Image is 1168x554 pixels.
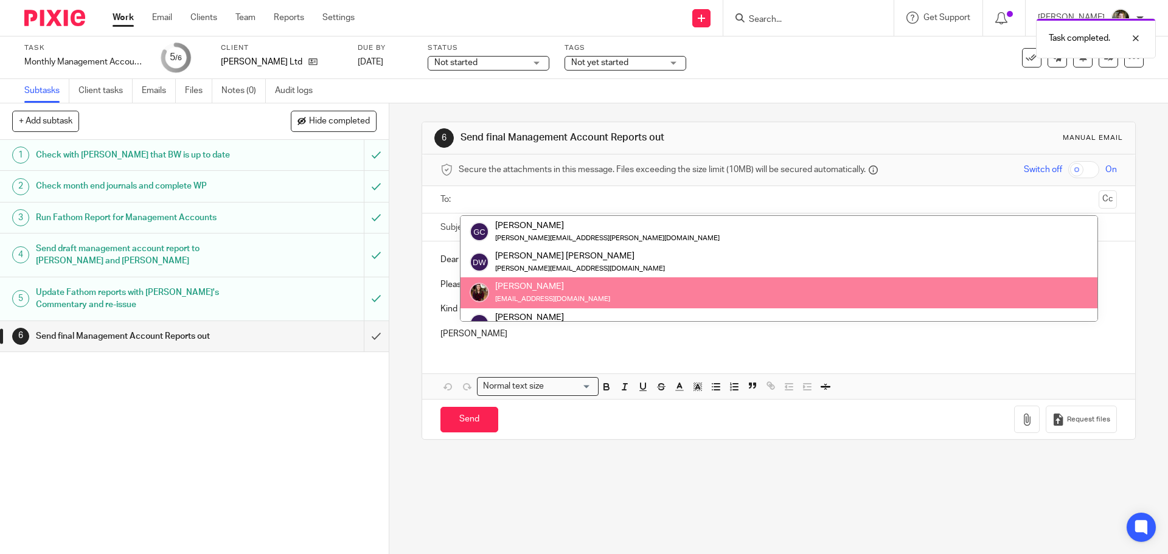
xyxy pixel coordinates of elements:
h1: Send final Management Account Reports out [461,131,805,144]
span: Not started [434,58,478,67]
button: + Add subtask [12,111,79,131]
span: Secure the attachments in this message. Files exceeding the size limit (10MB) will be secured aut... [459,164,866,176]
div: Monthly Management Accounts - Bolin Webb [24,56,146,68]
div: 3 [12,209,29,226]
img: svg%3E [470,222,489,241]
div: [PERSON_NAME] [495,311,610,323]
span: Switch off [1024,164,1062,176]
span: Not yet started [571,58,628,67]
p: Task completed. [1049,32,1110,44]
small: [PERSON_NAME][EMAIL_ADDRESS][PERSON_NAME][DOMAIN_NAME] [495,235,720,241]
div: Manual email [1063,133,1123,143]
label: Task [24,43,146,53]
p: Please find attached the management accounts for [PERSON_NAME] for August. [440,279,1116,291]
div: Monthly Management Accounts - [PERSON_NAME] [24,56,146,68]
label: To: [440,193,454,206]
a: Audit logs [275,79,322,103]
img: MaxAcc_Sep21_ElliDeanPhoto_030.jpg [470,283,489,302]
div: [PERSON_NAME] [PERSON_NAME] [495,250,665,262]
div: [PERSON_NAME] [495,219,720,231]
h1: Run Fathom Report for Management Accounts [36,209,246,227]
small: [PERSON_NAME][EMAIL_ADDRESS][DOMAIN_NAME] [495,265,665,272]
label: Status [428,43,549,53]
label: Due by [358,43,412,53]
img: svg%3E [470,252,489,272]
div: 5 [12,290,29,307]
a: Work [113,12,134,24]
div: 2 [12,178,29,195]
small: [EMAIL_ADDRESS][DOMAIN_NAME] [495,296,610,302]
a: Client tasks [78,79,133,103]
a: Subtasks [24,79,69,103]
a: Email [152,12,172,24]
a: Team [235,12,255,24]
h1: Send final Management Account Reports out [36,327,246,345]
h1: Check month end journals and complete WP [36,177,246,195]
span: On [1105,164,1117,176]
div: 6 [434,128,454,148]
span: Hide completed [309,117,370,126]
div: Search for option [477,377,599,396]
button: Hide completed [291,111,377,131]
div: 6 [12,328,29,345]
label: Subject: [440,221,472,234]
p: [PERSON_NAME] [440,328,1116,340]
p: Dear [PERSON_NAME] and [PERSON_NAME], [440,254,1116,266]
a: Reports [274,12,304,24]
span: [DATE] [358,58,383,66]
div: 1 [12,147,29,164]
a: Notes (0) [221,79,266,103]
div: 5 [170,50,182,64]
a: Emails [142,79,176,103]
button: Request files [1046,406,1116,433]
h1: Check with [PERSON_NAME] that BW is up to date [36,146,246,164]
img: 1530183611242%20(1).jpg [1111,9,1130,28]
a: Clients [190,12,217,24]
button: Cc [1099,190,1117,209]
label: Tags [565,43,686,53]
div: 4 [12,246,29,263]
p: [PERSON_NAME] Ltd [221,56,302,68]
img: Pixie [24,10,85,26]
a: Settings [322,12,355,24]
img: svg%3E [470,313,489,333]
span: Request files [1067,415,1110,424]
a: Files [185,79,212,103]
div: [PERSON_NAME] [495,280,610,293]
input: Send [440,407,498,433]
label: Client [221,43,342,53]
small: /6 [175,55,182,61]
h1: Update Fathom reports with [PERSON_NAME]'s Commentary and re-issue [36,283,246,314]
input: Search for option [547,380,591,393]
span: Normal text size [480,380,546,393]
p: Kind regards, [440,303,1116,315]
h1: Send draft management account report to [PERSON_NAME] and [PERSON_NAME] [36,240,246,271]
